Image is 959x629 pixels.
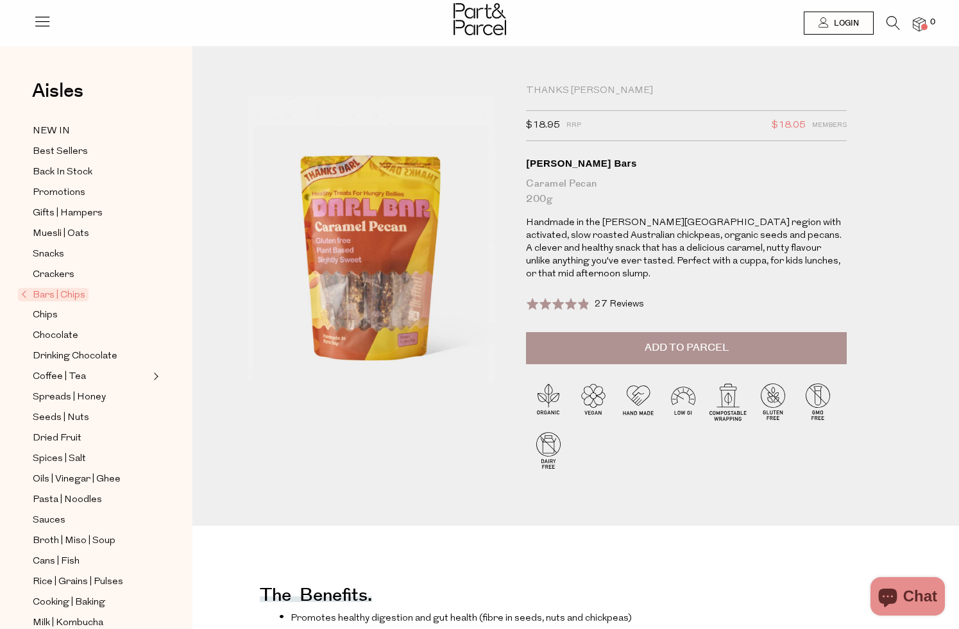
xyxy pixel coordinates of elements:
span: NEW IN [33,124,70,139]
span: Promotions [33,185,85,201]
span: $18.95 [526,117,560,134]
div: [PERSON_NAME] Bars [526,157,847,170]
a: Oils | Vinegar | Ghee [33,471,149,487]
span: Dried Fruit [33,431,81,446]
a: Back In Stock [33,164,149,180]
span: Login [831,18,859,29]
a: Rice | Grains | Pulses [33,574,149,590]
a: Bars | Chips [21,287,149,303]
span: Cans | Fish [33,554,80,569]
a: 0 [913,17,926,31]
a: Cans | Fish [33,553,149,569]
span: Crackers [33,267,74,283]
h4: The benefits. [260,593,372,602]
span: Chocolate [33,328,78,344]
a: Chips [33,307,149,323]
a: Sauces [33,512,149,528]
span: Coffee | Tea [33,369,86,385]
button: Expand/Collapse Coffee | Tea [150,369,159,384]
div: Thanks [PERSON_NAME] [526,85,847,97]
a: NEW IN [33,123,149,139]
span: Add to Parcel [645,340,729,355]
span: Best Sellers [33,144,88,160]
a: Seeds | Nuts [33,410,149,426]
span: Pasta | Noodles [33,492,102,508]
img: P_P-ICONS-Live_Bec_V11_GMO_Free.svg [795,379,840,424]
a: Gifts | Hampers [33,205,149,221]
a: Login [804,12,874,35]
img: P_P-ICONS-Live_Bec_V11_Vegan.svg [571,379,616,424]
a: Cooking | Baking [33,594,149,610]
span: Broth | Miso | Soup [33,533,115,549]
span: Aisles [32,77,83,105]
img: P_P-ICONS-Live_Bec_V11_Compostable_Wrapping.svg [706,379,751,424]
span: Muesli | Oats [33,226,89,242]
span: Back In Stock [33,165,92,180]
a: Snacks [33,246,149,262]
span: Gifts | Hampers [33,206,103,221]
span: Chips [33,308,58,323]
img: P_P-ICONS-Live_Bec_V11_Dairy_Free.svg [526,428,571,473]
p: Handmade in the [PERSON_NAME][GEOGRAPHIC_DATA] region with activated, slow roasted Australian chi... [526,217,847,281]
span: Snacks [33,247,64,262]
a: Dried Fruit [33,430,149,446]
span: Drinking Chocolate [33,349,117,364]
span: 0 [927,17,938,28]
span: Rice | Grains | Pulses [33,574,123,590]
span: 27 Reviews [595,299,644,309]
div: Caramel Pecan 200g [526,176,847,207]
img: P_P-ICONS-Live_Bec_V11_Low_Gi.svg [661,379,706,424]
span: Cooking | Baking [33,595,105,610]
img: P_P-ICONS-Live_Bec_V11_Organic.svg [526,379,571,424]
a: Chocolate [33,328,149,344]
span: Spices | Salt [33,451,86,467]
a: Coffee | Tea [33,369,149,385]
img: Part&Parcel [454,3,506,35]
span: $18.05 [772,117,806,134]
button: Add to Parcel [526,332,847,364]
a: Muesli | Oats [33,226,149,242]
span: Bars | Chips [18,288,89,301]
a: Spices | Salt [33,451,149,467]
a: Aisles [32,81,83,113]
span: RRP [566,117,581,134]
a: Broth | Miso | Soup [33,533,149,549]
a: Promotions [33,185,149,201]
a: Best Sellers [33,144,149,160]
inbox-online-store-chat: Shopify online store chat [867,577,949,619]
span: Seeds | Nuts [33,410,89,426]
span: Oils | Vinegar | Ghee [33,472,121,487]
a: Crackers [33,267,149,283]
a: Spreads | Honey [33,389,149,405]
span: Spreads | Honey [33,390,106,405]
a: Drinking Chocolate [33,348,149,364]
span: Members [812,117,847,134]
span: Promotes healthy digestion and gut health (fibre in seeds, nuts and chickpeas) [291,614,632,623]
a: Pasta | Noodles [33,492,149,508]
span: Sauces [33,513,65,528]
img: P_P-ICONS-Live_Bec_V11_Gluten_Free.svg [751,379,795,424]
img: P_P-ICONS-Live_Bec_V11_Handmade.svg [616,379,661,424]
